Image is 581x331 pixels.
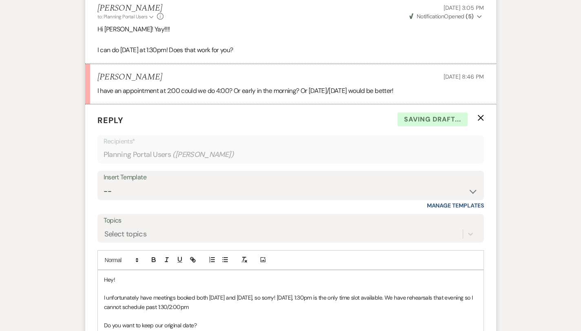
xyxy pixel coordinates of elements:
[97,24,484,35] p: Hi [PERSON_NAME]! Yay!!!!
[97,86,484,96] p: I have an appointment at 2:00 could we do 4:00? Or early in the morning? Or [DATE]/[DATE] would b...
[409,13,474,20] span: Opened
[398,113,468,126] span: Saving draft...
[104,293,477,311] p: I unfortunately have meetings booked both [DATE] and [DATE], so sorry! [DATE], 1:30pm is the only...
[104,275,477,284] p: Hey!
[444,73,484,80] span: [DATE] 8:46 PM
[97,3,164,13] h5: [PERSON_NAME]
[97,115,124,126] span: Reply
[444,4,484,11] span: [DATE] 3:05 PM
[104,215,478,227] label: Topics
[104,147,478,163] div: Planning Portal Users
[97,72,162,82] h5: [PERSON_NAME]
[466,13,473,20] strong: ( 5 )
[97,45,484,55] p: I can do [DATE] at 1:30pm! Does that work for you?
[104,321,477,330] p: Do you want to keep our original date?
[408,12,484,21] button: NotificationOpened (5)
[172,149,234,160] span: ( [PERSON_NAME] )
[97,13,155,20] button: to: Planning Portal Users
[104,136,478,147] p: Recipients*
[104,229,147,240] div: Select topics
[427,202,484,209] a: Manage Templates
[97,13,148,20] span: to: Planning Portal Users
[104,172,478,183] div: Insert Template
[417,13,444,20] span: Notification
